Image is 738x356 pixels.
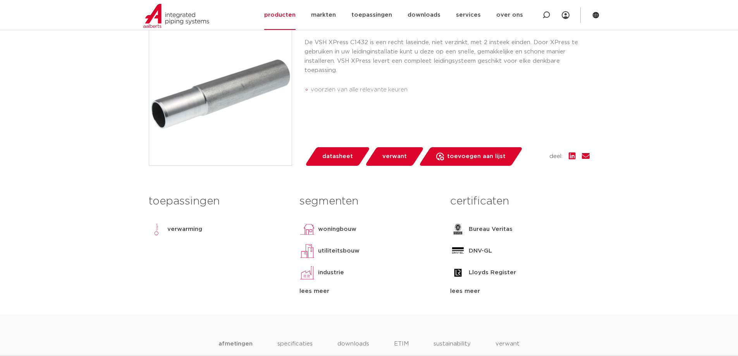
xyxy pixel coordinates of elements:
[304,38,590,75] p: De VSH XPress C1432 is een recht laseinde, niet verzinkt, met 2 insteek einden. Door XPress te ge...
[447,150,506,163] span: toevoegen aan lijst
[549,152,563,161] span: deel:
[382,150,407,163] span: verwant
[299,222,315,237] img: woningbouw
[299,265,315,280] img: industrie
[450,287,589,296] div: lees meer
[318,246,360,256] p: utiliteitsbouw
[318,225,356,234] p: woningbouw
[299,194,439,209] h3: segmenten
[450,222,466,237] img: Bureau Veritas
[469,225,513,234] p: Bureau Veritas
[149,23,292,165] img: Product Image for VSH XPress Staalverzinkt laseinde niet verzinkt ØØ 88,9x94,9
[450,194,589,209] h3: certificaten
[311,84,590,96] li: voorzien van alle relevante keuren
[299,287,439,296] div: lees meer
[469,268,516,277] p: Lloyds Register
[365,147,424,166] a: verwant
[322,150,353,163] span: datasheet
[469,246,492,256] p: DNV-GL
[450,265,466,280] img: Lloyds Register
[304,147,370,166] a: datasheet
[167,225,202,234] p: verwarming
[318,268,344,277] p: industrie
[450,243,466,259] img: DNV-GL
[149,194,288,209] h3: toepassingen
[149,222,164,237] img: verwarming
[299,243,315,259] img: utiliteitsbouw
